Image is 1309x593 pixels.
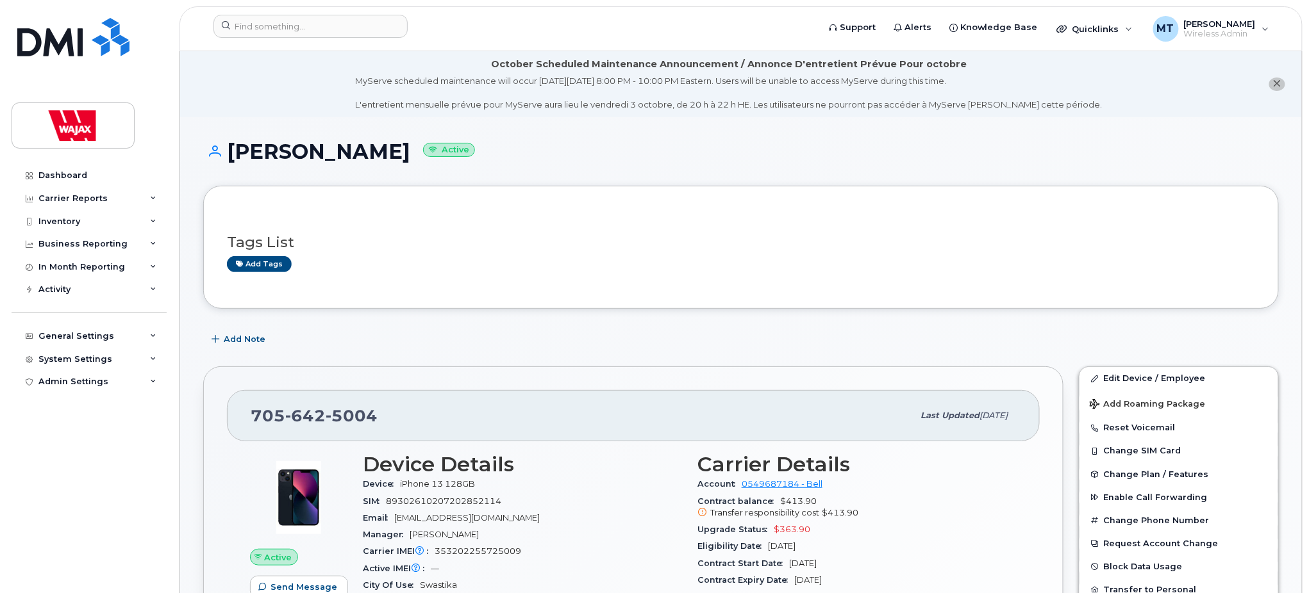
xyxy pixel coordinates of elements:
[203,140,1279,163] h1: [PERSON_NAME]
[1080,390,1278,416] button: Add Roaming Package
[980,410,1008,420] span: [DATE]
[1080,509,1278,532] button: Change Phone Number
[431,564,439,573] span: —
[491,58,967,71] div: October Scheduled Maintenance Announcement / Annonce D'entretient Prévue Pour octobre
[789,558,817,568] span: [DATE]
[394,513,540,523] span: [EMAIL_ADDRESS][DOMAIN_NAME]
[697,496,1017,519] span: $413.90
[697,541,768,551] span: Eligibility Date
[386,496,501,506] span: 89302610207202852114
[410,530,479,539] span: [PERSON_NAME]
[363,564,431,573] span: Active IMEI
[420,580,457,590] span: Swastika
[227,234,1255,250] h3: Tags List
[1104,469,1209,479] span: Change Plan / Features
[356,75,1103,111] div: MyServe scheduled maintenance will occur [DATE][DATE] 8:00 PM - 10:00 PM Eastern. Users will be u...
[227,256,292,272] a: Add tags
[1080,367,1278,390] a: Edit Device / Employee
[363,496,386,506] span: SIM
[363,513,394,523] span: Email
[697,479,742,489] span: Account
[326,406,378,425] span: 5004
[710,508,819,517] span: Transfer responsibility cost
[224,333,265,345] span: Add Note
[822,508,858,517] span: $413.90
[363,580,420,590] span: City Of Use
[1080,463,1278,486] button: Change Plan / Features
[400,479,475,489] span: iPhone 13 128GB
[1080,439,1278,462] button: Change SIM Card
[1080,416,1278,439] button: Reset Voicemail
[363,453,682,476] h3: Device Details
[794,575,822,585] span: [DATE]
[1269,77,1285,91] button: close notification
[921,410,980,420] span: Last updated
[271,581,337,593] span: Send Message
[251,406,378,425] span: 705
[697,453,1017,476] h3: Carrier Details
[1080,486,1278,509] button: Enable Call Forwarding
[363,546,435,556] span: Carrier IMEI
[697,496,780,506] span: Contract balance
[260,459,337,536] img: image20231002-3703462-1ig824h.jpeg
[697,524,774,534] span: Upgrade Status
[1080,555,1278,578] button: Block Data Usage
[265,551,292,564] span: Active
[1104,492,1208,502] span: Enable Call Forwarding
[768,541,796,551] span: [DATE]
[285,406,326,425] span: 642
[1090,399,1206,411] span: Add Roaming Package
[774,524,810,534] span: $363.90
[423,143,475,158] small: Active
[742,479,822,489] a: 0549687184 - Bell
[697,575,794,585] span: Contract Expiry Date
[363,479,400,489] span: Device
[697,558,789,568] span: Contract Start Date
[1080,532,1278,555] button: Request Account Change
[203,328,276,351] button: Add Note
[363,530,410,539] span: Manager
[435,546,521,556] span: 353202255725009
